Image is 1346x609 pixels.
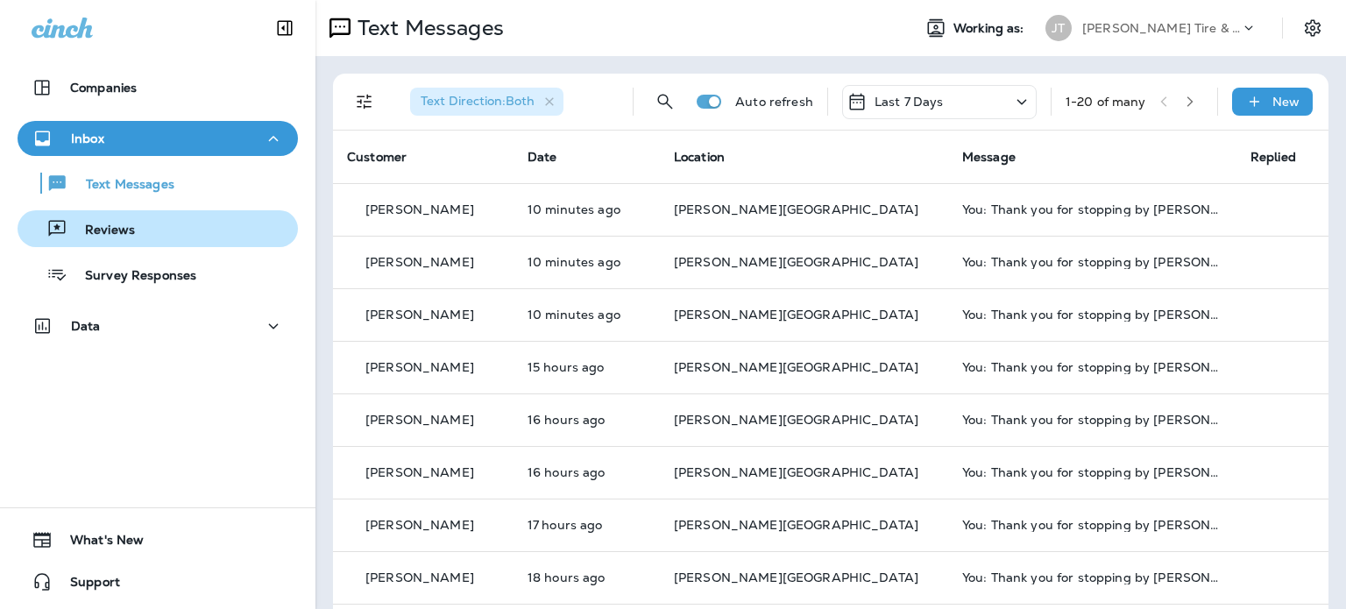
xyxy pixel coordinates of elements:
[1082,21,1240,35] p: [PERSON_NAME] Tire & Auto
[53,533,144,554] span: What's New
[365,570,474,584] p: [PERSON_NAME]
[18,308,298,343] button: Data
[260,11,309,46] button: Collapse Sidebar
[962,570,1222,584] div: You: Thank you for stopping by Jensen Tire & Auto - Galvin Road. Please take 30 seconds to leave ...
[410,88,563,116] div: Text Direction:Both
[953,21,1028,36] span: Working as:
[365,518,474,532] p: [PERSON_NAME]
[71,131,104,145] p: Inbox
[1066,95,1146,109] div: 1 - 20 of many
[528,518,646,532] p: Oct 2, 2025 03:12 PM
[365,308,474,322] p: [PERSON_NAME]
[347,84,382,119] button: Filters
[962,518,1222,532] div: You: Thank you for stopping by Jensen Tire & Auto - Galvin Road. Please take 30 seconds to leave ...
[962,413,1222,427] div: You: Thank you for stopping by Jensen Tire & Auto - Galvin Road. Please take 30 seconds to leave ...
[528,570,646,584] p: Oct 2, 2025 01:59 PM
[365,202,474,216] p: [PERSON_NAME]
[528,360,646,374] p: Oct 2, 2025 04:59 PM
[962,255,1222,269] div: You: Thank you for stopping by Jensen Tire & Auto - Galvin Road. Please take 30 seconds to leave ...
[875,95,944,109] p: Last 7 Days
[528,149,557,165] span: Date
[674,412,918,428] span: [PERSON_NAME][GEOGRAPHIC_DATA]
[18,121,298,156] button: Inbox
[1045,15,1072,41] div: JT
[365,413,474,427] p: [PERSON_NAME]
[528,308,646,322] p: Oct 3, 2025 08:02 AM
[528,413,646,427] p: Oct 2, 2025 03:59 PM
[365,360,474,374] p: [PERSON_NAME]
[351,15,504,41] p: Text Messages
[71,319,101,333] p: Data
[18,564,298,599] button: Support
[18,210,298,247] button: Reviews
[528,465,646,479] p: Oct 2, 2025 03:58 PM
[962,465,1222,479] div: You: Thank you for stopping by Jensen Tire & Auto - Galvin Road. Please take 30 seconds to leave ...
[674,254,918,270] span: [PERSON_NAME][GEOGRAPHIC_DATA]
[70,81,137,95] p: Companies
[962,308,1222,322] div: You: Thank you for stopping by Jensen Tire & Auto - Galvin Road. Please take 30 seconds to leave ...
[962,149,1016,165] span: Message
[1272,95,1300,109] p: New
[528,255,646,269] p: Oct 3, 2025 08:02 AM
[674,464,918,480] span: [PERSON_NAME][GEOGRAPHIC_DATA]
[674,202,918,217] span: [PERSON_NAME][GEOGRAPHIC_DATA]
[674,517,918,533] span: [PERSON_NAME][GEOGRAPHIC_DATA]
[347,149,407,165] span: Customer
[1297,12,1328,44] button: Settings
[674,570,918,585] span: [PERSON_NAME][GEOGRAPHIC_DATA]
[528,202,646,216] p: Oct 3, 2025 08:02 AM
[365,465,474,479] p: [PERSON_NAME]
[18,165,298,202] button: Text Messages
[365,255,474,269] p: [PERSON_NAME]
[674,149,725,165] span: Location
[1250,149,1296,165] span: Replied
[962,360,1222,374] div: You: Thank you for stopping by Jensen Tire & Auto - Galvin Road. Please take 30 seconds to leave ...
[962,202,1222,216] div: You: Thank you for stopping by Jensen Tire & Auto - Galvin Road. Please take 30 seconds to leave ...
[648,84,683,119] button: Search Messages
[67,268,196,285] p: Survey Responses
[67,223,135,239] p: Reviews
[18,256,298,293] button: Survey Responses
[18,522,298,557] button: What's New
[53,575,120,596] span: Support
[674,359,918,375] span: [PERSON_NAME][GEOGRAPHIC_DATA]
[674,307,918,322] span: [PERSON_NAME][GEOGRAPHIC_DATA]
[68,177,174,194] p: Text Messages
[735,95,813,109] p: Auto refresh
[18,70,298,105] button: Companies
[421,93,535,109] span: Text Direction : Both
